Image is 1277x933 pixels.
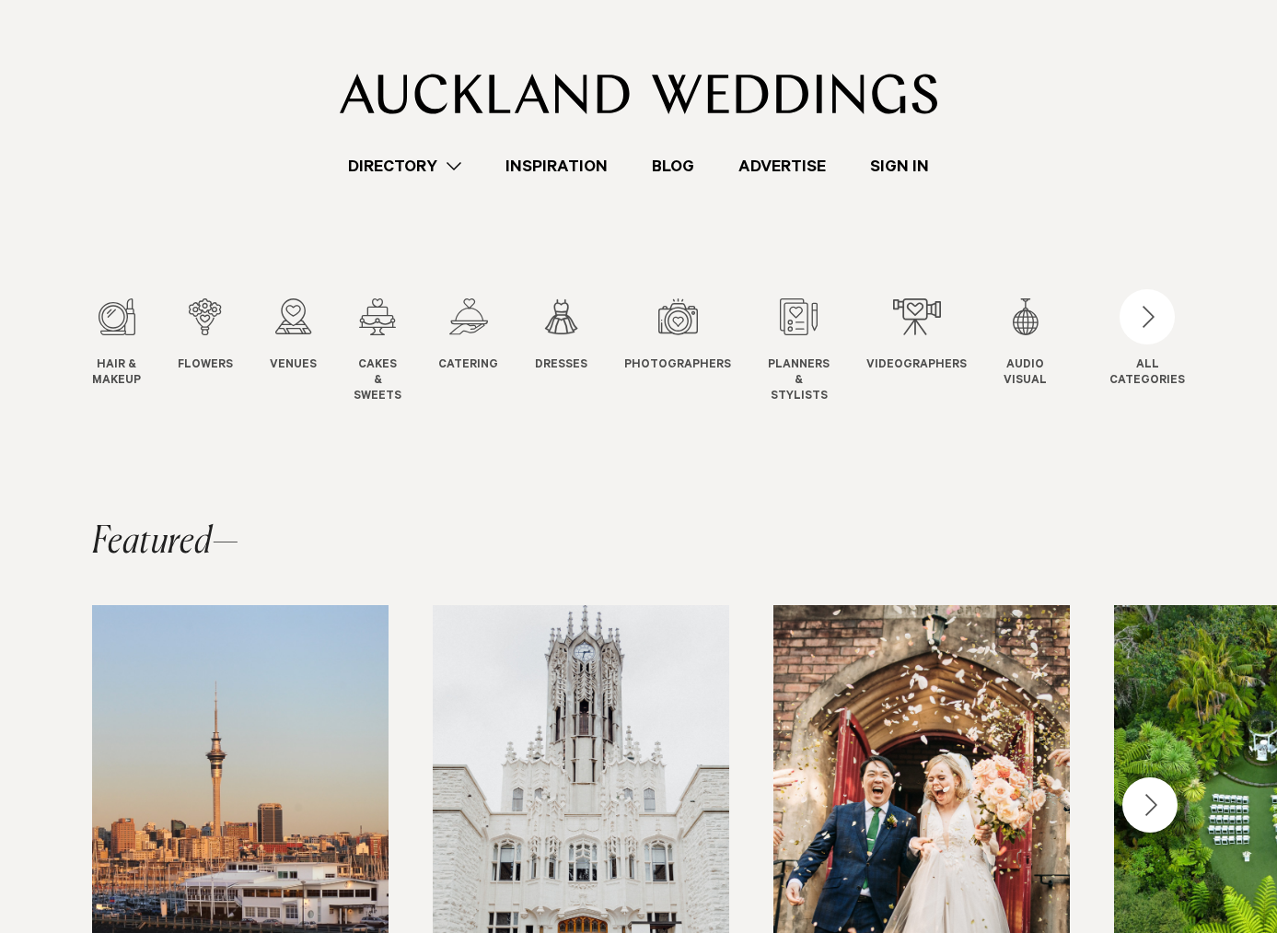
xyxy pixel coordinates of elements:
[178,298,233,374] a: Flowers
[535,298,624,404] swiper-slide: 6 / 12
[178,358,233,374] span: Flowers
[1109,358,1185,390] div: ALL CATEGORIES
[438,298,498,374] a: Catering
[535,358,587,374] span: Dresses
[92,298,141,390] a: Hair & Makeup
[270,358,317,374] span: Venues
[716,154,848,179] a: Advertise
[92,298,178,404] swiper-slide: 1 / 12
[1004,298,1047,390] a: Audio Visual
[92,524,239,561] h2: Featured
[848,154,951,179] a: Sign In
[624,358,731,374] span: Photographers
[438,298,535,404] swiper-slide: 5 / 12
[1004,298,1084,404] swiper-slide: 10 / 12
[624,298,768,404] swiper-slide: 7 / 12
[866,298,1004,404] swiper-slide: 9 / 12
[630,154,716,179] a: Blog
[178,298,270,404] swiper-slide: 2 / 12
[438,358,498,374] span: Catering
[866,298,967,374] a: Videographers
[1004,358,1047,390] span: Audio Visual
[483,154,630,179] a: Inspiration
[866,358,967,374] span: Videographers
[624,298,731,374] a: Photographers
[1109,298,1185,385] button: ALLCATEGORIES
[354,298,401,404] a: Cakes & Sweets
[535,298,587,374] a: Dresses
[326,154,483,179] a: Directory
[354,358,401,404] span: Cakes & Sweets
[340,74,937,114] img: Auckland Weddings Logo
[92,358,141,390] span: Hair & Makeup
[270,298,317,374] a: Venues
[768,298,866,404] swiper-slide: 8 / 12
[270,298,354,404] swiper-slide: 3 / 12
[768,298,830,404] a: Planners & Stylists
[768,358,830,404] span: Planners & Stylists
[354,298,438,404] swiper-slide: 4 / 12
